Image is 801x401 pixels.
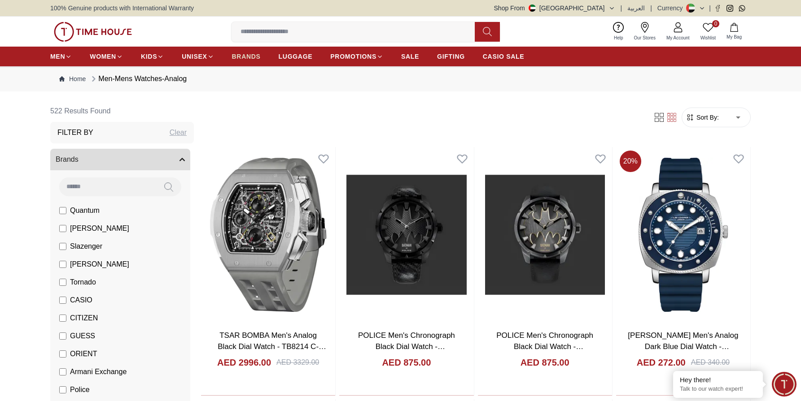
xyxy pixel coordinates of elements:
a: Help [608,20,629,43]
input: Quantum [59,207,66,214]
a: Our Stores [629,20,661,43]
span: My Bag [723,34,745,40]
span: Sort By: [695,113,719,122]
a: Instagram [727,5,733,12]
img: TSAR BOMBA Men's Analog Black Dial Watch - TB8214 C-Grey [201,147,335,323]
span: 20 % [620,151,641,172]
span: My Account [663,34,693,41]
nav: Breadcrumb [50,66,751,91]
input: [PERSON_NAME] [59,225,66,232]
a: Whatsapp [739,5,745,12]
a: TSAR BOMBA Men's Analog Black Dial Watch - TB8214 C-Grey [218,331,326,362]
input: Police [59,386,66,393]
span: Slazenger [70,241,102,252]
div: Chat Widget [772,372,797,397]
span: LUGGAGE [279,52,313,61]
img: United Arab Emirates [529,4,536,12]
span: CASIO SALE [483,52,525,61]
span: Help [610,34,627,41]
span: GIFTING [437,52,465,61]
button: My Bag [721,21,747,42]
span: | [709,4,711,13]
img: POLICE Men's Chronograph Black Dial Watch - PEWGA0075501 [478,147,612,323]
button: Shop From[GEOGRAPHIC_DATA] [494,4,615,13]
span: | [650,4,652,13]
button: Sort By: [686,113,719,122]
a: WOMEN [90,48,123,65]
a: PROMOTIONS [330,48,383,65]
span: Wishlist [697,34,719,41]
span: Police [70,384,90,395]
span: PROMOTIONS [330,52,376,61]
span: | [621,4,622,13]
img: Lee Cooper Men's Analog Dark Blue Dial Watch - LC08193.399 [616,147,750,323]
div: Hey there! [680,375,756,384]
span: [PERSON_NAME] [70,259,129,270]
a: BRANDS [232,48,261,65]
div: Currency [657,4,687,13]
input: Armani Exchange [59,368,66,375]
a: SALE [401,48,419,65]
span: Our Stores [630,34,659,41]
a: CASIO SALE [483,48,525,65]
a: [PERSON_NAME] Men's Analog Dark Blue Dial Watch - LC08193.399 [628,331,738,362]
a: KIDS [141,48,164,65]
span: Quantum [70,205,100,216]
input: Tornado [59,279,66,286]
div: AED 340.00 [691,357,730,368]
span: Tornado [70,277,96,288]
h4: AED 875.00 [382,356,431,369]
span: CITIZEN [70,313,98,323]
span: UNISEX [182,52,207,61]
span: Armani Exchange [70,367,127,377]
span: Brands [56,154,79,165]
a: 0Wishlist [695,20,721,43]
span: SALE [401,52,419,61]
span: MEN [50,52,65,61]
a: MEN [50,48,72,65]
input: GUESS [59,332,66,340]
span: 0 [712,20,719,27]
span: 100% Genuine products with International Warranty [50,4,194,13]
h4: AED 272.00 [637,356,686,369]
a: LUGGAGE [279,48,313,65]
img: ... [54,22,132,42]
input: Slazenger [59,243,66,250]
input: ORIENT [59,350,66,358]
a: Facebook [714,5,721,12]
button: العربية [627,4,645,13]
input: CITIZEN [59,315,66,322]
span: ORIENT [70,349,97,359]
input: CASIO [59,297,66,304]
input: [PERSON_NAME] [59,261,66,268]
div: Men-Mens Watches-Analog [89,73,187,84]
h4: AED 2996.00 [217,356,271,369]
a: Home [59,74,86,83]
a: POLICE Men's Chronograph Black Dial Watch - PEWGA0075502 [358,331,455,362]
span: GUESS [70,331,95,341]
a: POLICE Men's Chronograph Black Dial Watch - PEWGA0075501 [496,331,593,362]
p: Talk to our watch expert! [680,385,756,393]
span: WOMEN [90,52,116,61]
div: Clear [170,127,187,138]
button: Brands [50,149,190,170]
span: CASIO [70,295,92,306]
h4: AED 875.00 [521,356,569,369]
span: KIDS [141,52,157,61]
h6: 522 Results Found [50,100,194,122]
div: AED 3329.00 [276,357,319,368]
a: UNISEX [182,48,214,65]
img: POLICE Men's Chronograph Black Dial Watch - PEWGA0075502 [339,147,473,323]
span: [PERSON_NAME] [70,223,129,234]
span: BRANDS [232,52,261,61]
a: GIFTING [437,48,465,65]
h3: Filter By [57,127,93,138]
